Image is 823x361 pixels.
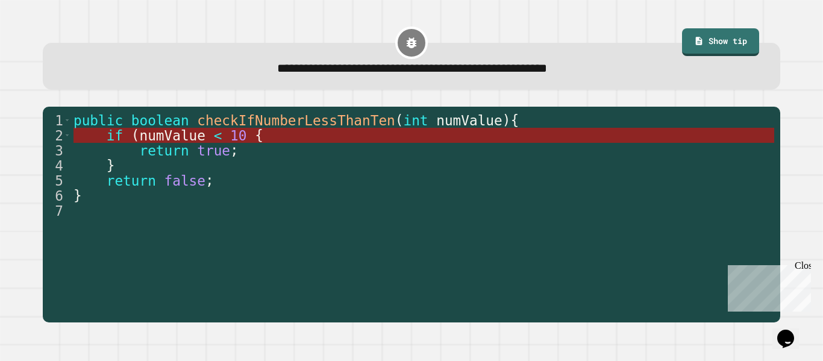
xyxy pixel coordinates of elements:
span: public [74,113,123,128]
span: checkIfNumberLessThanTen [197,113,395,128]
span: if [107,128,123,143]
span: Toggle code folding, rows 1 through 6 [64,113,70,128]
div: 1 [43,113,71,128]
span: true [197,143,230,159]
div: 5 [43,173,71,188]
span: int [403,113,428,128]
span: 10 [230,128,246,143]
span: Toggle code folding, row 2 [64,128,70,143]
span: return [107,173,156,189]
iframe: chat widget [772,313,811,349]
div: 3 [43,143,71,158]
a: Show tip [682,28,759,56]
span: false [164,173,205,189]
span: return [139,143,189,159]
iframe: chat widget [723,260,811,312]
div: 4 [43,158,71,173]
span: boolean [131,113,189,128]
div: 7 [43,203,71,218]
div: Chat with us now!Close [5,5,83,77]
div: 6 [43,188,71,203]
div: 2 [43,128,71,143]
span: numValue [436,113,502,128]
span: < [214,128,222,143]
span: numValue [139,128,205,143]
